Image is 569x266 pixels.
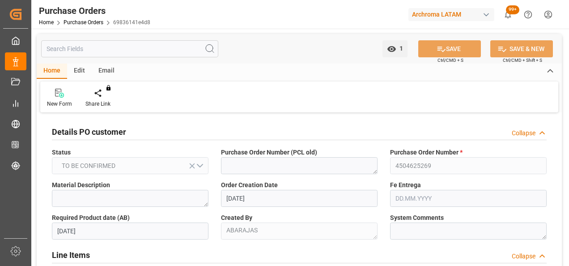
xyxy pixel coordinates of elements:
[52,223,208,240] input: DD.MM.YYYY
[39,19,54,26] a: Home
[52,157,208,174] button: open menu
[221,223,378,240] textarea: ABARAJAS
[221,190,378,207] input: DD.MM.YYYY
[512,252,535,261] div: Collapse
[408,6,498,23] button: Archroma LATAM
[490,40,553,57] button: SAVE & NEW
[92,64,121,79] div: Email
[390,148,463,157] span: Purchase Order Number
[503,57,542,64] span: Ctrl/CMD + Shift + S
[221,213,252,223] span: Created By
[390,180,421,190] span: Fe Entrega
[390,213,444,223] span: System Comments
[418,40,481,57] button: SAVE
[390,190,547,207] input: DD.MM.YYYY
[64,19,103,26] a: Purchase Orders
[52,148,71,157] span: Status
[382,40,408,57] button: open menu
[518,4,538,25] button: Help Center
[41,40,218,57] input: Search Fields
[408,8,494,21] div: Archroma LATAM
[57,161,120,171] span: TO BE CONFIRMED
[52,213,130,223] span: Required Product date (AB)
[37,64,67,79] div: Home
[39,4,150,17] div: Purchase Orders
[52,249,90,261] h2: Line Items
[52,126,126,138] h2: Details PO customer
[437,57,463,64] span: Ctrl/CMD + S
[498,4,518,25] button: show 100 new notifications
[47,100,72,108] div: New Form
[67,64,92,79] div: Edit
[506,5,519,14] span: 99+
[396,45,403,52] span: 1
[52,180,110,190] span: Material Description
[221,180,278,190] span: Order Creation Date
[221,148,317,157] span: Purchase Order Number (PCL old)
[512,129,535,138] div: Collapse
